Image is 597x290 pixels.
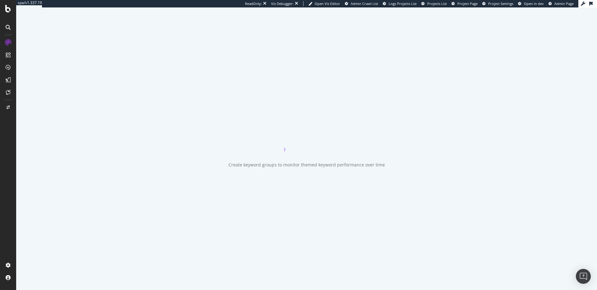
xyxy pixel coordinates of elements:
div: ReadOnly: [245,1,262,6]
span: Projects List [427,1,447,6]
a: Logs Projects List [383,1,417,6]
a: Open in dev [518,1,544,6]
span: Admin Crawl List [351,1,378,6]
span: Project Settings [488,1,513,6]
a: Projects List [421,1,447,6]
span: Admin Page [554,1,574,6]
div: Create keyword groups to monitor themed keyword performance over time [229,162,385,168]
a: Admin Crawl List [345,1,378,6]
span: Logs Projects List [389,1,417,6]
span: Open in dev [524,1,544,6]
span: Open Viz Editor [315,1,340,6]
a: Open Viz Editor [308,1,340,6]
a: Admin Page [548,1,574,6]
a: Project Settings [482,1,513,6]
span: Project Page [457,1,478,6]
a: Project Page [451,1,478,6]
div: Open Intercom Messenger [576,269,591,284]
div: animation [284,129,329,152]
div: Viz Debugger: [271,1,294,6]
